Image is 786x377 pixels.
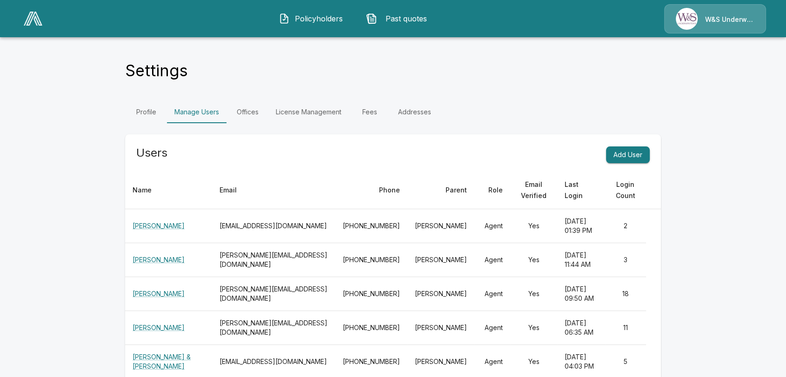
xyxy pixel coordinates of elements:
a: [PERSON_NAME] [133,256,185,264]
th: [PERSON_NAME][EMAIL_ADDRESS][DOMAIN_NAME] [212,243,335,277]
td: Yes [510,277,557,311]
td: 11 [605,311,646,345]
td: [DATE] 06:35 AM [557,311,605,345]
th: Last Login [557,172,605,209]
td: [PERSON_NAME] [407,209,474,243]
img: Policyholders Icon [279,13,290,24]
td: [PHONE_NUMBER] [335,209,407,243]
a: License Management [268,101,349,123]
button: Add User [606,146,650,164]
img: Agency Icon [676,8,698,30]
th: [PERSON_NAME][EMAIL_ADDRESS][DOMAIN_NAME] [212,277,335,311]
td: Yes [510,243,557,277]
td: [DATE] 01:39 PM [557,209,605,243]
th: Email [212,172,335,209]
td: Agent [474,243,510,277]
td: 18 [605,277,646,311]
img: Past quotes Icon [366,13,377,24]
th: Login Count [605,172,646,209]
th: Name [125,172,212,209]
a: Manage Users [167,101,226,123]
button: Past quotes IconPast quotes [359,7,439,31]
td: Yes [510,209,557,243]
th: [PERSON_NAME][EMAIL_ADDRESS][DOMAIN_NAME] [212,311,335,345]
th: Email Verified [510,172,557,209]
button: Policyholders IconPolicyholders [272,7,352,31]
td: [PERSON_NAME] [407,311,474,345]
td: 2 [605,209,646,243]
th: [EMAIL_ADDRESS][DOMAIN_NAME] [212,209,335,243]
a: Profile [125,101,167,123]
td: Yes [510,311,557,345]
td: Agent [474,209,510,243]
h5: Users [136,146,167,160]
td: [DATE] 09:50 AM [557,277,605,311]
p: W&S Underwriters [705,15,754,24]
td: [DATE] 11:44 AM [557,243,605,277]
th: Role [474,172,510,209]
a: [PERSON_NAME] [133,324,185,331]
h4: Settings [125,61,188,80]
td: Agent [474,311,510,345]
td: [PERSON_NAME] [407,243,474,277]
div: Settings Tabs [125,101,661,123]
td: 3 [605,243,646,277]
span: Policyholders [293,13,345,24]
a: Offices [226,101,268,123]
a: Agency IconW&S Underwriters [664,4,766,33]
a: [PERSON_NAME] & [PERSON_NAME] [133,353,191,370]
a: Fees [349,101,391,123]
td: [PHONE_NUMBER] [335,243,407,277]
a: [PERSON_NAME] [133,222,185,230]
a: Addresses [391,101,439,123]
th: Phone [335,172,407,209]
td: [PHONE_NUMBER] [335,311,407,345]
a: [PERSON_NAME] [133,290,185,298]
img: AA Logo [24,12,42,26]
th: Parent [407,172,474,209]
td: Agent [474,277,510,311]
td: [PERSON_NAME] [407,277,474,311]
td: [PHONE_NUMBER] [335,277,407,311]
span: Past quotes [381,13,432,24]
